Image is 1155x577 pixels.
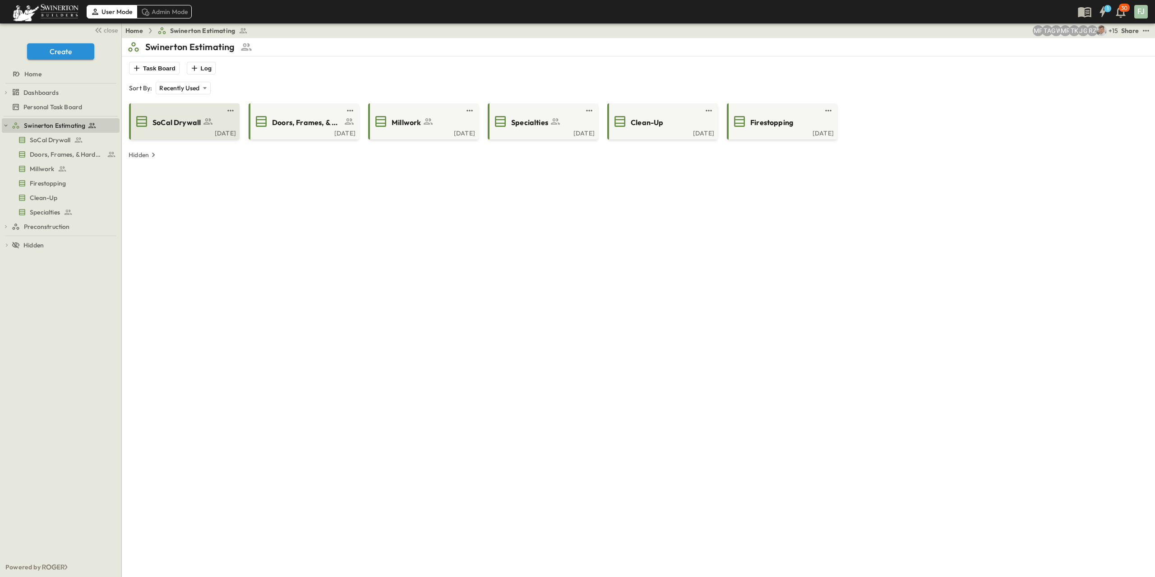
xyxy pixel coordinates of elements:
a: Personal Task Board [2,101,118,113]
button: 1 [1094,4,1112,20]
div: FJ [1134,5,1148,19]
button: test [464,105,475,116]
span: Specialties [30,208,60,217]
button: FJ [1133,4,1149,19]
span: Firestopping [30,179,66,188]
span: Home [24,70,42,79]
a: Swinerton Estimating [157,26,248,35]
a: Specialties [2,206,118,219]
div: Admin Mode [137,5,192,19]
a: Preconstruction [12,220,118,233]
a: SoCal Drywall [2,134,118,146]
div: Jorge Garcia (jorgarcia@swinerton.com) [1078,25,1089,36]
span: Millwork [30,164,54,173]
a: [DATE] [490,129,595,136]
div: Share [1121,26,1139,35]
span: Preconstruction [24,222,70,231]
a: Firestopping [729,114,834,129]
a: Home [2,68,118,80]
a: [DATE] [131,129,236,136]
div: Doors, Frames, & Hardwaretest [2,147,120,162]
div: Personal Task Boardtest [2,100,120,114]
button: test [584,105,595,116]
a: [DATE] [250,129,356,136]
div: Meghana Raj (meghana.raj@swinerton.com) [1060,25,1071,36]
span: Doors, Frames, & Hardware [272,117,342,128]
div: Taha Alfakhry (taha.alfakhry@swinerton.com) [1042,25,1053,36]
a: [DATE] [729,129,834,136]
span: Firestopping [750,117,793,128]
div: Tom Kotkosky (tom.kotkosky@swinerton.com) [1069,25,1080,36]
button: close [91,23,120,36]
a: Clean-Up [609,114,714,129]
button: test [703,105,714,116]
span: Millwork [392,117,421,128]
div: Swinerton Estimatingtest [2,118,120,133]
p: Hidden [129,150,149,159]
button: test [823,105,834,116]
button: test [225,105,236,116]
a: Doors, Frames, & Hardware [2,148,118,161]
p: Sort By: [129,84,152,93]
div: Firestoppingtest [2,176,120,191]
div: GEORGIA WESLEY (georgia.wesley@swinerton.com) [1051,25,1062,36]
a: Swinerton Estimating [12,119,118,132]
span: Hidden [23,241,44,250]
a: Firestopping [2,177,118,190]
button: test [1141,25,1151,36]
div: Madison Pagdilao (madison.pagdilao@swinerton.com) [1033,25,1044,36]
a: [DATE] [370,129,475,136]
span: Dashboards [23,88,59,97]
p: Recently Used [159,84,199,93]
img: 6c363589ada0b36f064d841b69d3a419a338230e66bb0a533688fa5cc3e9e735.png [11,2,80,21]
span: SoCal Drywall [152,117,201,128]
span: Personal Task Board [23,102,82,112]
a: Clean-Up [2,191,118,204]
a: Home [125,26,143,35]
nav: breadcrumbs [125,26,253,35]
p: + 15 [1109,26,1118,35]
a: [DATE] [609,129,714,136]
span: Doors, Frames, & Hardware [30,150,103,159]
div: Specialtiestest [2,205,120,219]
div: Recently Used [156,82,210,94]
span: close [104,26,118,35]
button: test [345,105,356,116]
p: 30 [1121,5,1127,12]
button: Create [27,43,94,60]
a: Doors, Frames, & Hardware [250,114,356,129]
span: Clean-Up [30,193,57,202]
div: Clean-Uptest [2,191,120,205]
button: Log [187,62,216,74]
div: Millworktest [2,162,120,176]
p: Swinerton Estimating [145,41,235,53]
div: Robert Zeilinger (robert.zeilinger@swinerton.com) [1087,25,1098,36]
button: Task Board [129,62,180,74]
button: Hidden [125,149,162,161]
span: Swinerton Estimating [24,121,85,130]
a: Millwork [2,163,118,175]
span: Clean-Up [631,117,663,128]
a: Millwork [370,114,475,129]
a: Dashboards [12,86,118,99]
span: Specialties [511,117,548,128]
a: Specialties [490,114,595,129]
h6: 1 [1107,5,1109,12]
div: SoCal Drywalltest [2,133,120,147]
span: Swinerton Estimating [170,26,235,35]
a: SoCal Drywall [131,114,236,129]
img: Aaron Anderson (aaron.anderson@swinerton.com) [1096,25,1107,36]
span: SoCal Drywall [30,135,70,144]
div: User Mode [87,5,137,19]
div: Preconstructiontest [2,219,120,234]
